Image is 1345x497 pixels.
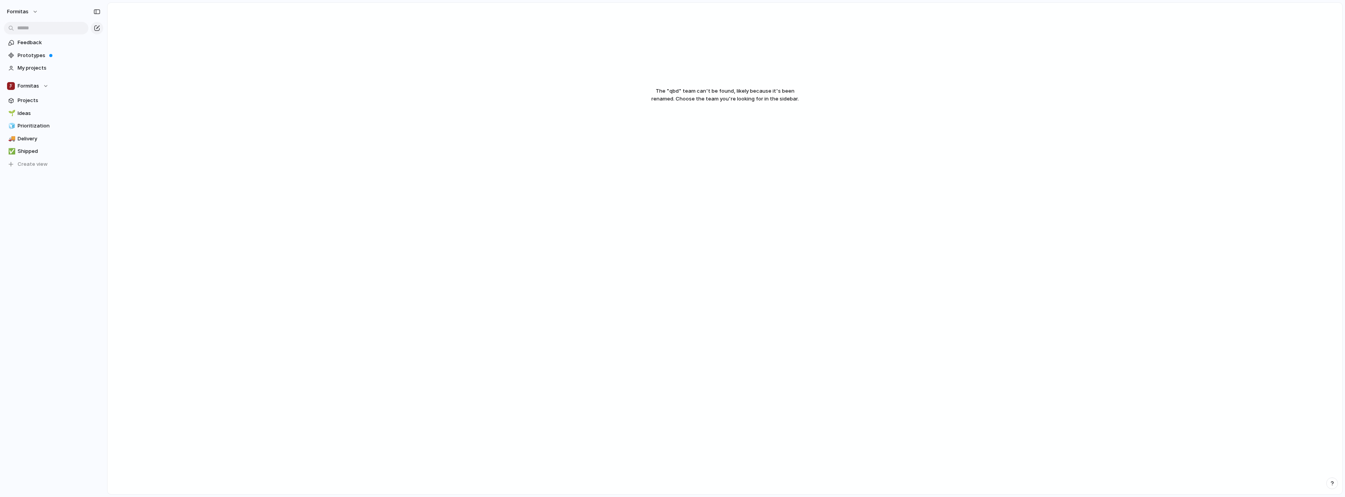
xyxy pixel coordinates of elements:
button: 🚚 [7,135,15,143]
div: 🌱 [8,109,14,118]
a: 🚚Delivery [4,133,103,145]
button: 🌱 [7,109,15,117]
span: Feedback [18,39,100,47]
a: Feedback [4,37,103,48]
div: 🧊 [8,122,14,131]
span: My projects [18,64,100,72]
a: 🌱Ideas [4,108,103,119]
button: Formitas [4,80,103,92]
span: Projects [18,97,100,104]
div: ✅ [8,147,14,156]
a: My projects [4,62,103,74]
span: The " qbd " team can't be found, likely because it's been renamed. Choose the team you're looking... [598,87,852,102]
button: ✅ [7,147,15,155]
span: Ideas [18,109,100,117]
a: ✅Shipped [4,145,103,157]
div: 🚚 [8,134,14,143]
span: Shipped [18,147,100,155]
button: Formitas [4,5,42,18]
a: Prototypes [4,50,103,61]
span: Formitas [7,8,29,16]
a: 🧊Prioritization [4,120,103,132]
span: Prioritization [18,122,100,130]
a: Projects [4,95,103,106]
span: Delivery [18,135,100,143]
span: Prototypes [18,52,100,59]
button: 🧊 [7,122,15,130]
span: Formitas [18,82,39,90]
span: Create view [18,160,48,168]
button: Create view [4,158,103,170]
